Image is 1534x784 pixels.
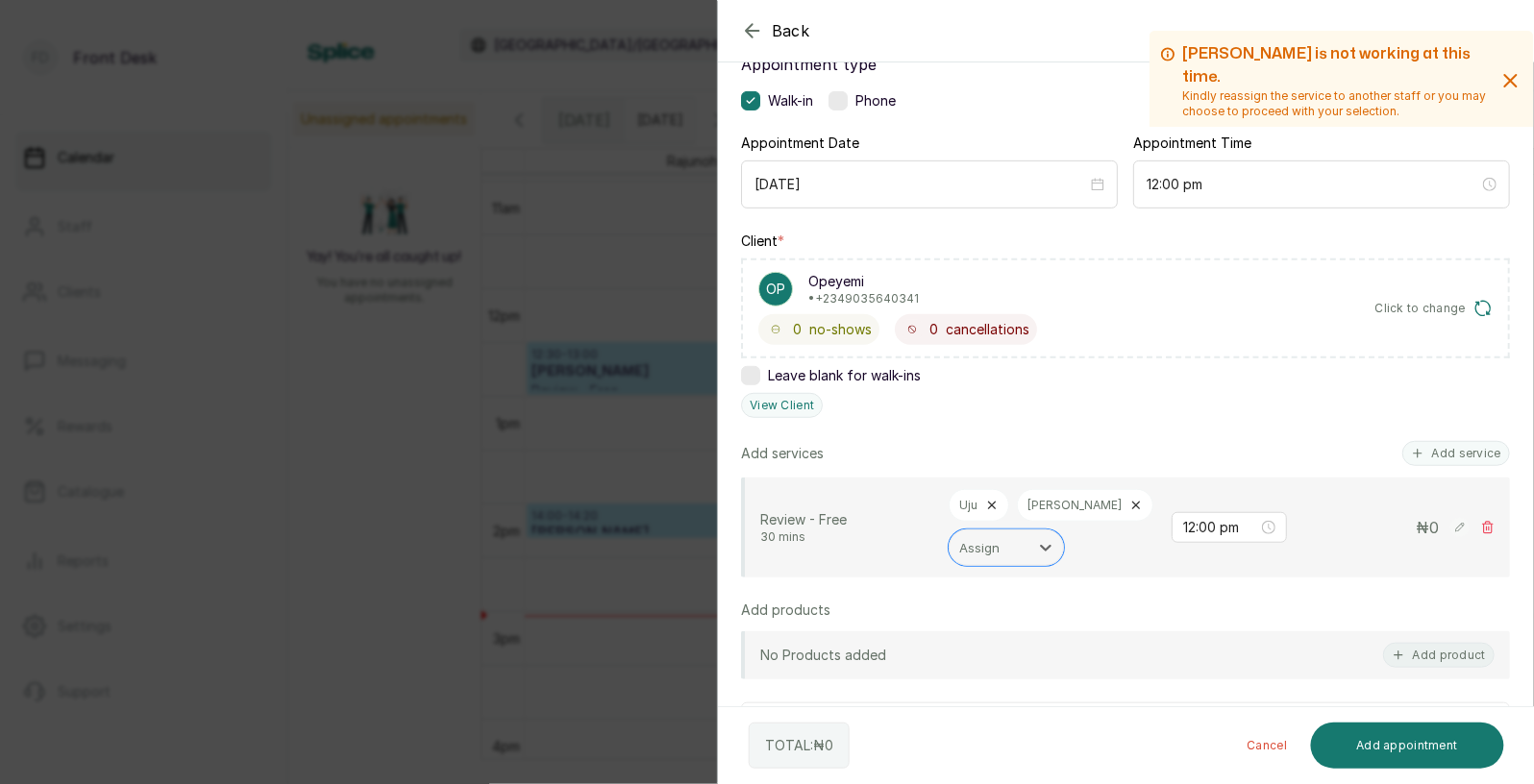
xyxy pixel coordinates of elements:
[929,320,938,339] span: 0
[1133,134,1251,153] label: Appointment Time
[808,291,919,306] p: • +234 9035640341
[946,320,1029,339] span: cancellations
[1402,441,1510,466] button: Add service
[741,393,823,418] button: View Client
[755,174,1087,195] input: Select date
[959,498,977,513] p: Uju
[1375,299,1494,318] button: Click to change
[1429,518,1439,537] span: 0
[1027,498,1122,513] p: [PERSON_NAME]
[809,320,872,339] span: no-shows
[741,53,1510,76] label: Appointment type
[1416,516,1439,539] p: ₦
[760,646,886,665] p: No Products added
[768,91,813,110] span: Walk-in
[772,19,810,42] span: Back
[1383,643,1495,668] button: Add product
[855,91,896,110] span: Phone
[741,232,784,251] label: Client
[765,736,833,755] p: TOTAL: ₦
[825,737,833,753] span: 0
[741,444,824,463] p: Add services
[741,134,859,153] label: Appointment Date
[1311,723,1505,769] button: Add appointment
[808,272,919,291] p: Opeyemi
[741,19,810,42] button: Back
[1232,723,1303,769] button: Cancel
[760,510,933,529] p: Review - Free
[741,600,830,620] p: Add products
[793,320,802,339] span: 0
[766,280,785,299] p: Op
[1147,174,1479,195] input: Select time
[768,366,921,385] span: Leave blank for walk-ins
[1183,42,1492,88] h2: [PERSON_NAME] is not working at this time.
[760,529,933,545] p: 30 mins
[1375,301,1467,316] span: Click to change
[1183,517,1258,538] input: Select time
[1183,88,1492,119] p: Kindly reassign the service to another staff or you may choose to proceed with your selection.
